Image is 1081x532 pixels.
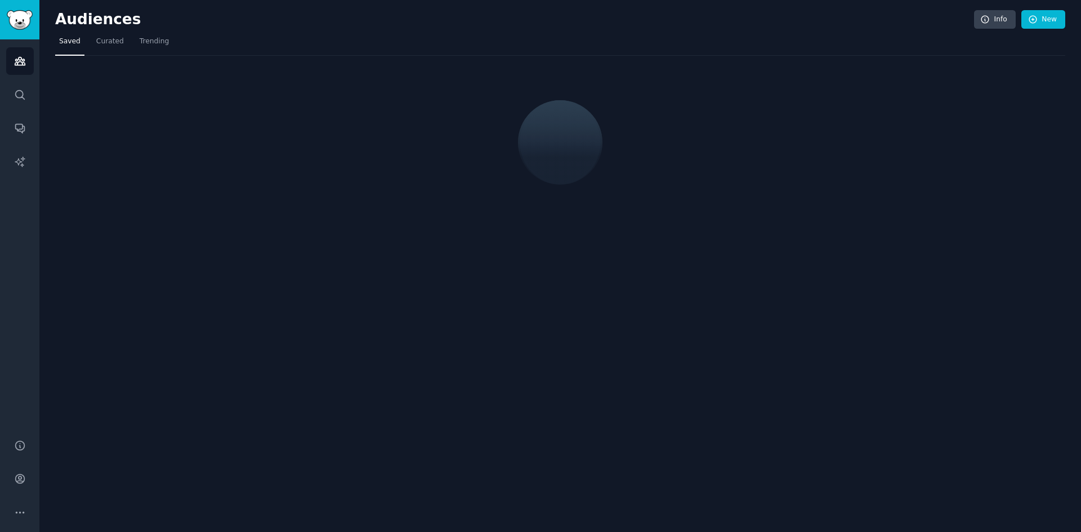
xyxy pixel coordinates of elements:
[974,10,1016,29] a: Info
[59,37,81,47] span: Saved
[136,33,173,56] a: Trending
[92,33,128,56] a: Curated
[55,11,974,29] h2: Audiences
[1021,10,1065,29] a: New
[140,37,169,47] span: Trending
[96,37,124,47] span: Curated
[7,10,33,30] img: GummySearch logo
[55,33,84,56] a: Saved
